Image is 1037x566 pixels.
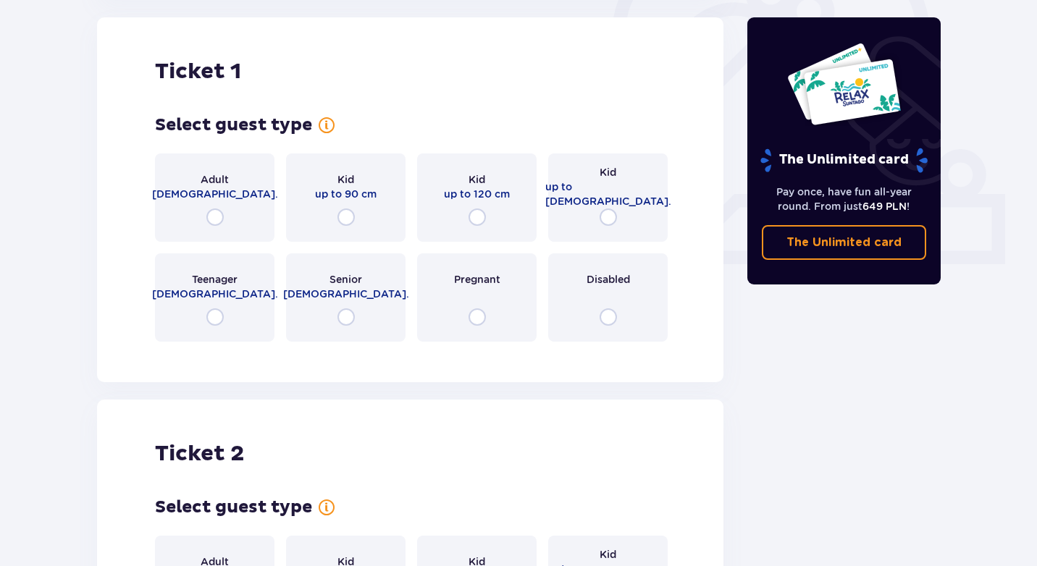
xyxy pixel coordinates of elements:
span: up to [DEMOGRAPHIC_DATA]. [545,179,671,208]
h3: Select guest type [155,114,312,136]
p: Pay once, have fun all-year round. From just ! [762,185,927,214]
span: Kid [337,172,354,187]
span: Disabled [587,272,630,287]
span: [DEMOGRAPHIC_DATA]. [283,287,409,301]
p: The Unlimited card [786,235,902,250]
span: Senior [329,272,362,287]
span: Adult [201,172,229,187]
span: Kid [600,165,616,179]
h2: Ticket 1 [155,58,241,85]
span: [DEMOGRAPHIC_DATA]. [152,187,278,201]
span: 649 PLN [862,200,907,212]
span: up to 120 cm [444,187,510,201]
span: Kid [600,547,616,562]
h3: Select guest type [155,497,312,518]
span: Kid [469,172,485,187]
span: up to 90 cm [315,187,377,201]
span: Teenager [192,272,238,287]
img: Two entry cards to Suntago with the word 'UNLIMITED RELAX', featuring a white background with tro... [786,42,902,126]
span: [DEMOGRAPHIC_DATA]. [152,287,278,301]
p: The Unlimited card [759,148,929,173]
h2: Ticket 2 [155,440,244,468]
a: The Unlimited card [762,225,927,260]
span: Pregnant [454,272,500,287]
